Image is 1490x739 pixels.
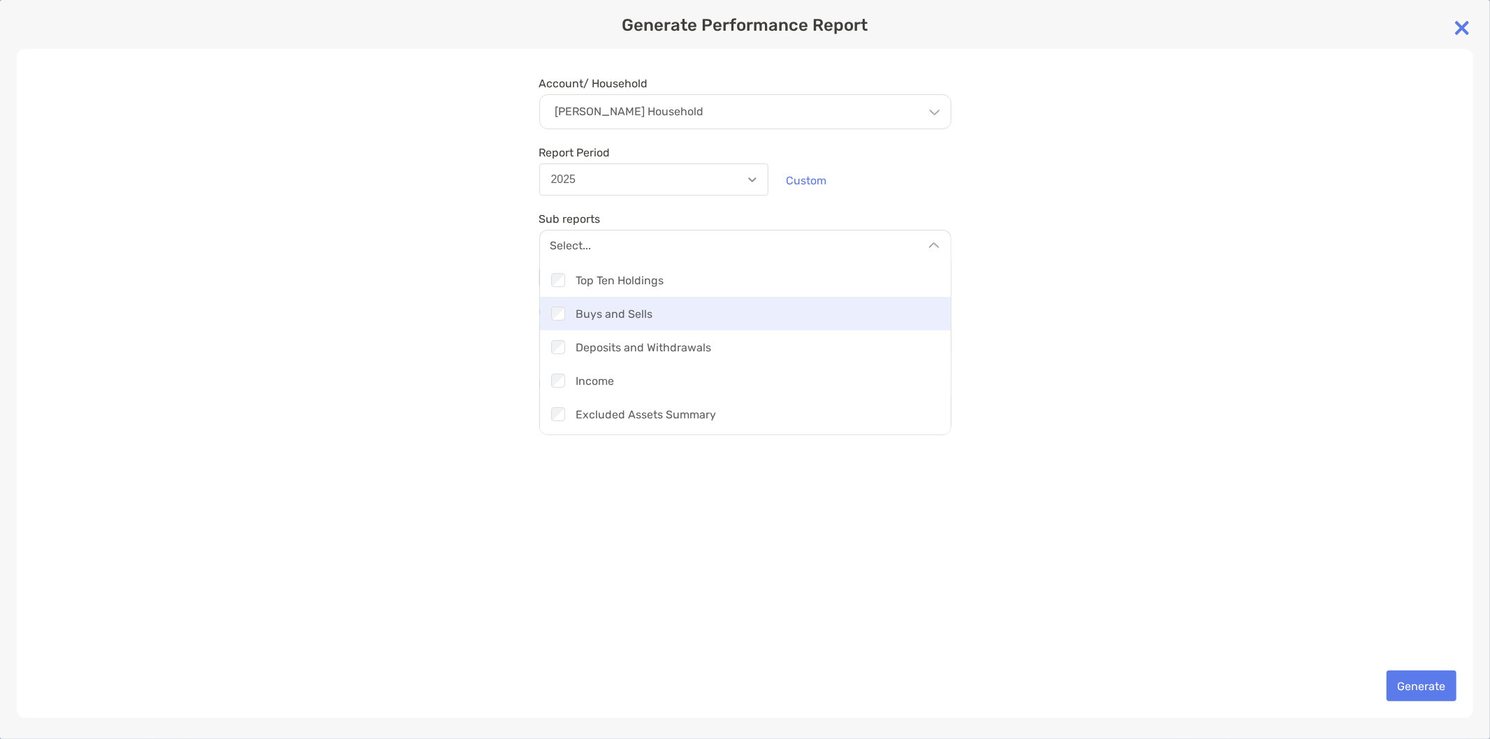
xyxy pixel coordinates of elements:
[551,173,576,186] div: 2025
[539,163,768,196] button: 2025
[540,431,951,464] div: Risk Return
[540,330,951,364] div: Deposits and Withdrawals
[540,263,951,297] div: Top Ten Holdings
[550,239,592,252] p: Select...
[540,297,951,330] div: Buys and Sells
[748,177,757,182] img: Open dropdown arrow
[555,105,704,118] p: [PERSON_NAME] Household
[540,397,951,431] div: Excluded Assets Summary
[539,146,768,159] span: Report Period
[1448,14,1476,42] img: close modal icon
[540,364,951,397] div: Income
[775,165,838,196] button: Custom
[539,77,648,90] label: Account/ Household
[1387,671,1456,701] button: Generate
[17,17,1473,34] p: Generate Performance Report
[539,212,601,226] label: Sub reports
